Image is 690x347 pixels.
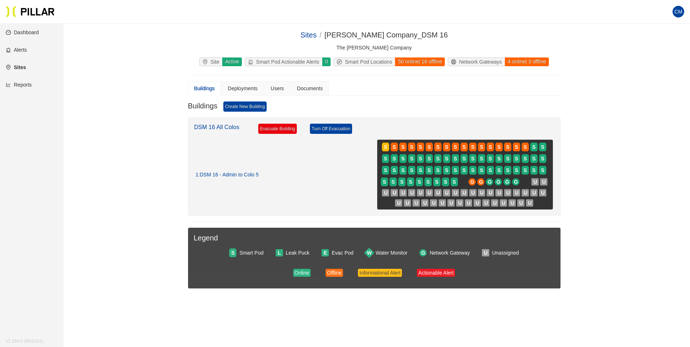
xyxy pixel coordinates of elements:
[295,269,309,277] div: Online
[532,166,535,174] span: S
[445,166,448,174] span: S
[423,199,427,207] span: U
[523,189,527,197] span: U
[194,84,215,92] div: Buildings
[504,57,549,66] div: 4 online | 3 offline
[410,189,414,197] span: U
[419,189,422,197] span: U
[480,166,483,174] span: S
[506,155,509,163] span: S
[427,189,431,197] span: U
[324,29,448,41] div: [PERSON_NAME] Company_DSM 16
[414,199,418,207] span: U
[419,166,422,174] span: S
[286,249,310,257] div: Leak Puck
[401,166,404,174] span: S
[674,6,682,17] span: CM
[194,234,555,243] h3: Legend
[418,178,421,186] span: S
[401,155,404,163] span: S
[427,166,431,174] span: S
[223,101,267,112] a: Create New Building
[471,189,475,197] span: U
[523,143,527,151] span: S
[510,199,514,207] span: U
[332,249,354,257] div: Evac Pod
[528,199,531,207] span: U
[410,166,413,174] span: S
[454,189,457,197] span: U
[502,199,505,207] span: U
[488,178,492,186] span: G
[300,31,316,39] a: Sites
[452,178,456,186] span: S
[245,58,322,66] div: Smart Pod Actionable Alerts
[196,172,259,178] div: 1
[454,166,457,174] span: S
[419,143,422,151] span: S
[542,178,546,186] span: U
[462,189,466,197] span: U
[480,143,483,151] span: S
[194,124,240,130] a: DSM 16 All Colos
[445,155,448,163] span: S
[515,189,518,197] span: U
[271,84,284,92] div: Users
[222,57,242,66] div: Active
[493,199,496,207] span: U
[401,143,404,151] span: S
[397,199,400,207] span: U
[6,82,32,88] a: line-chartReports
[367,249,372,257] span: W
[496,178,500,186] span: G
[484,249,487,257] span: U
[505,178,509,186] span: G
[430,249,470,257] div: Network Gateway
[384,143,387,151] span: S
[188,101,218,112] h3: Buildings
[392,143,396,151] span: S
[384,155,387,163] span: S
[278,249,281,257] span: L
[497,155,500,163] span: S
[297,84,323,92] div: Documents
[506,166,509,174] span: S
[400,178,403,186] span: S
[435,178,438,186] span: S
[445,143,448,151] span: S
[327,269,342,277] div: Offline
[506,189,510,197] span: U
[440,199,444,207] span: U
[532,143,535,151] span: S
[395,57,445,66] div: 50 online | 16 offline
[480,155,483,163] span: S
[198,172,259,178] span: : DSM 16 - Admin to Colo 5
[231,249,235,257] span: S
[376,249,407,257] div: Water Monitor
[334,58,395,66] div: Smart Pod Locations
[392,155,396,163] span: S
[418,269,454,277] div: Actionable Alert
[449,199,453,207] span: U
[436,143,439,151] span: S
[488,155,492,163] span: S
[319,31,322,39] span: /
[492,249,519,257] div: Unassigned
[497,189,501,197] span: U
[471,143,474,151] span: S
[392,166,396,174] span: S
[239,249,263,257] div: Smart Pod
[541,166,544,174] span: S
[203,59,211,64] span: environment
[515,143,518,151] span: S
[6,64,26,70] a: environmentSites
[462,143,466,151] span: S
[532,155,535,163] span: S
[484,199,488,207] span: U
[6,47,27,53] a: alertAlerts
[479,178,483,186] span: G
[258,124,297,134] a: Evacuate Building
[445,189,448,197] span: U
[426,178,430,186] span: S
[409,178,412,186] span: S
